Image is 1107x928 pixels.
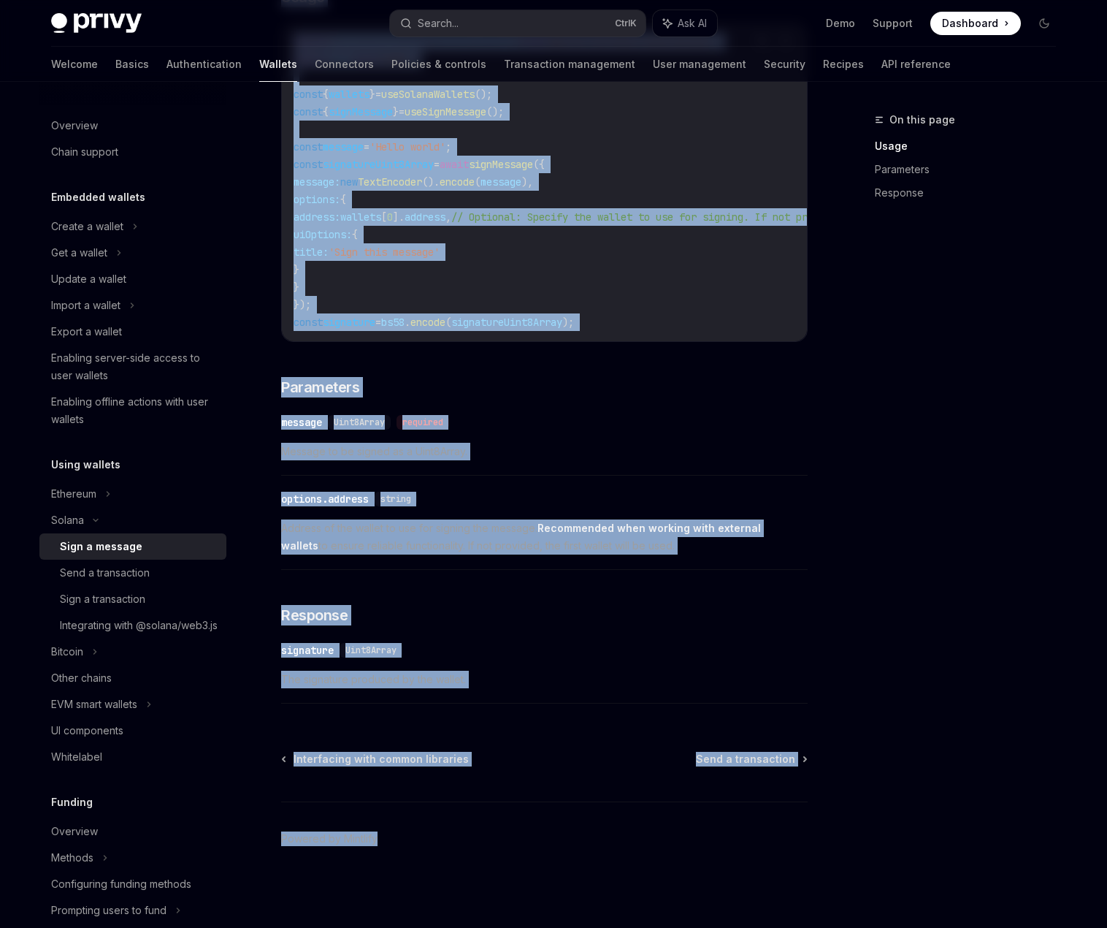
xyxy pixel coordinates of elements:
[281,492,369,506] div: options.address
[334,417,385,428] span: Uint8Array
[329,105,393,118] span: signMessage
[475,175,480,189] span: (
[469,158,533,171] span: signMessage
[39,113,226,139] a: Overview
[323,316,375,329] span: signature
[445,140,451,153] span: ;
[615,18,637,29] span: Ctrl K
[39,266,226,292] a: Update a wallet
[881,47,951,82] a: API reference
[562,316,574,329] span: );
[875,158,1068,181] a: Parameters
[60,590,145,608] div: Sign a transaction
[51,456,120,473] h5: Using wallets
[51,143,118,161] div: Chain support
[51,875,191,893] div: Configuring funding methods
[329,246,440,259] span: 'Sign this message'
[294,263,299,276] span: }
[281,443,808,460] span: Message to be signed as a Uint8Array.
[166,47,242,82] a: Authentication
[51,748,102,766] div: Whitelabel
[445,210,451,224] span: ,
[653,47,746,82] a: User management
[60,564,150,582] div: Send a transaction
[410,316,445,329] span: encode
[51,643,83,661] div: Bitcoin
[51,722,123,739] div: UI components
[397,415,449,430] div: required
[826,16,855,31] a: Demo
[39,744,226,770] a: Whitelabel
[60,617,218,634] div: Integrating with @solana/web3.js
[51,218,123,235] div: Create a wallet
[39,665,226,691] a: Other chains
[39,586,226,612] a: Sign a transaction
[340,210,381,224] span: wallets
[51,823,98,840] div: Overview
[294,298,311,311] span: });
[480,175,521,189] span: message
[39,533,226,560] a: Sign a message
[381,316,405,329] span: bs58
[329,88,369,101] span: wallets
[281,520,808,555] span: Address of the wallet to use for signing the message. to ensure reliable functionality. If not pr...
[434,158,440,171] span: =
[369,88,375,101] span: }
[323,88,329,101] span: {
[281,643,334,658] div: signature
[422,175,440,189] span: ().
[381,210,387,224] span: [
[358,175,422,189] span: TextEncoder
[294,105,323,118] span: const
[521,175,533,189] span: ),
[486,105,504,118] span: ();
[340,193,346,206] span: {
[387,210,393,224] span: 0
[390,10,646,37] button: Search...CtrlK
[51,511,84,529] div: Solana
[39,612,226,639] a: Integrating with @solana/web3.js
[451,210,1030,224] span: // Optional: Specify the wallet to use for signing. If not provided, the first wallet will be used.
[51,189,145,206] h5: Embedded wallets
[294,193,340,206] span: options:
[375,88,381,101] span: =
[418,15,459,32] div: Search...
[51,849,93,867] div: Methods
[440,158,469,171] span: await
[445,316,451,329] span: (
[764,47,805,82] a: Security
[39,560,226,586] a: Send a transaction
[375,316,381,329] span: =
[369,140,445,153] span: 'Hello world'
[323,158,434,171] span: signatureUint8Array
[380,493,411,505] span: string
[39,871,226,897] a: Configuring funding methods
[294,228,352,241] span: uiOptions:
[345,644,397,656] span: Uint8Array
[391,47,486,82] a: Policies & controls
[678,16,707,31] span: Ask AI
[51,669,112,687] div: Other chains
[51,13,142,34] img: dark logo
[942,16,998,31] span: Dashboard
[696,752,795,767] span: Send a transaction
[281,671,808,688] span: The signature produced by the wallet.
[259,47,297,82] a: Wallets
[39,139,226,165] a: Chain support
[889,111,955,129] span: On this page
[823,47,864,82] a: Recipes
[115,47,149,82] a: Basics
[875,134,1068,158] a: Usage
[440,175,475,189] span: encode
[930,12,1021,35] a: Dashboard
[533,158,545,171] span: ({
[405,210,445,224] span: address
[51,902,166,919] div: Prompting users to fund
[51,270,126,288] div: Update a wallet
[51,393,218,428] div: Enabling offline actions with user wallets
[873,16,913,31] a: Support
[364,140,369,153] span: =
[294,175,340,189] span: message:
[504,47,635,82] a: Transaction management
[352,228,358,241] span: {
